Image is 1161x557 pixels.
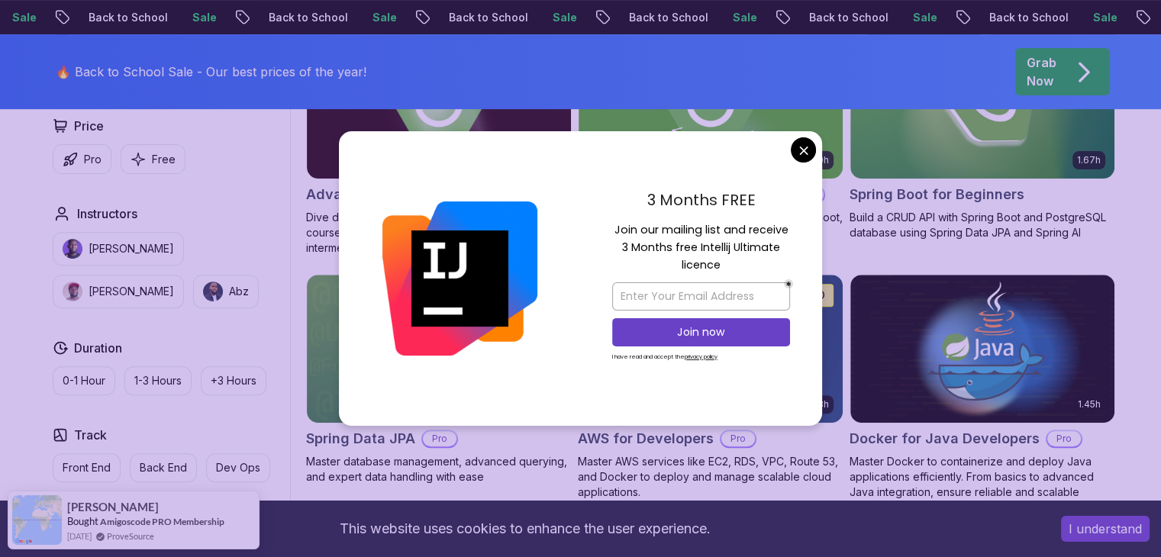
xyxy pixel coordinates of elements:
[850,210,1115,240] p: Build a CRUD API with Spring Boot and PostgreSQL database using Spring Data JPA and Spring AI
[203,282,223,301] img: instructor img
[53,275,184,308] button: instructor img[PERSON_NAME]
[423,431,456,446] p: Pro
[850,454,1115,515] p: Master Docker to containerize and deploy Java applications efficiently. From basics to advanced J...
[67,515,98,527] span: Bought
[140,460,187,475] p: Back End
[306,454,572,485] p: Master database management, advanced querying, and expert data handling with ease
[124,366,192,395] button: 1-3 Hours
[306,184,459,205] h2: Advanced Spring Boot
[972,10,1076,25] p: Back to School
[72,10,176,25] p: Back to School
[63,460,111,475] p: Front End
[792,10,896,25] p: Back to School
[211,373,256,388] p: +3 Hours
[1047,431,1081,446] p: Pro
[193,275,259,308] button: instructor imgAbz
[63,373,105,388] p: 0-1 Hour
[100,515,224,528] a: Amigoscode PRO Membership
[121,144,185,174] button: Free
[11,512,1038,546] div: This website uses cookies to enhance the user experience.
[53,366,115,395] button: 0-1 Hour
[306,30,572,256] a: Advanced Spring Boot card5.18hAdvanced Spring BootProDive deep into Spring Boot with our advanced...
[53,232,184,266] button: instructor img[PERSON_NAME]
[1078,398,1101,411] p: 1.45h
[1076,10,1125,25] p: Sale
[63,282,82,301] img: instructor img
[1077,154,1101,166] p: 1.67h
[84,152,102,167] p: Pro
[850,274,1115,515] a: Docker for Java Developers card1.45hDocker for Java DevelopersProMaster Docker to containerize an...
[107,530,154,543] a: ProveSource
[306,428,415,449] h2: Spring Data JPA
[252,10,356,25] p: Back to School
[432,10,536,25] p: Back to School
[134,373,182,388] p: 1-3 Hours
[130,453,197,482] button: Back End
[67,530,92,543] span: [DATE]
[850,30,1115,240] a: Spring Boot for Beginners card1.67hNEWSpring Boot for BeginnersBuild a CRUD API with Spring Boot ...
[74,117,104,135] h2: Price
[229,284,249,299] p: Abz
[74,426,107,444] h2: Track
[176,10,224,25] p: Sale
[306,210,572,256] p: Dive deep into Spring Boot with our advanced course, designed to take your skills from intermedia...
[89,241,174,256] p: [PERSON_NAME]
[56,63,366,81] p: 🔥 Back to School Sale - Our best prices of the year!
[201,366,266,395] button: +3 Hours
[63,239,82,259] img: instructor img
[578,454,843,500] p: Master AWS services like EC2, RDS, VPC, Route 53, and Docker to deploy and manage scalable cloud ...
[716,10,765,25] p: Sale
[53,453,121,482] button: Front End
[67,501,159,514] span: [PERSON_NAME]
[74,339,122,357] h2: Duration
[536,10,585,25] p: Sale
[206,453,270,482] button: Dev Ops
[578,428,714,449] h2: AWS for Developers
[216,460,260,475] p: Dev Ops
[850,184,1024,205] h2: Spring Boot for Beginners
[89,284,174,299] p: [PERSON_NAME]
[152,152,176,167] p: Free
[1061,516,1150,542] button: Accept cookies
[12,495,62,545] img: provesource social proof notification image
[612,10,716,25] p: Back to School
[307,275,571,423] img: Spring Data JPA card
[53,144,111,174] button: Pro
[306,274,572,485] a: Spring Data JPA card6.65hNEWSpring Data JPAProMaster database management, advanced querying, and ...
[850,428,1040,449] h2: Docker for Java Developers
[1027,53,1056,90] p: Grab Now
[356,10,405,25] p: Sale
[77,204,137,223] h2: Instructors
[721,431,755,446] p: Pro
[896,10,945,25] p: Sale
[850,275,1114,423] img: Docker for Java Developers card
